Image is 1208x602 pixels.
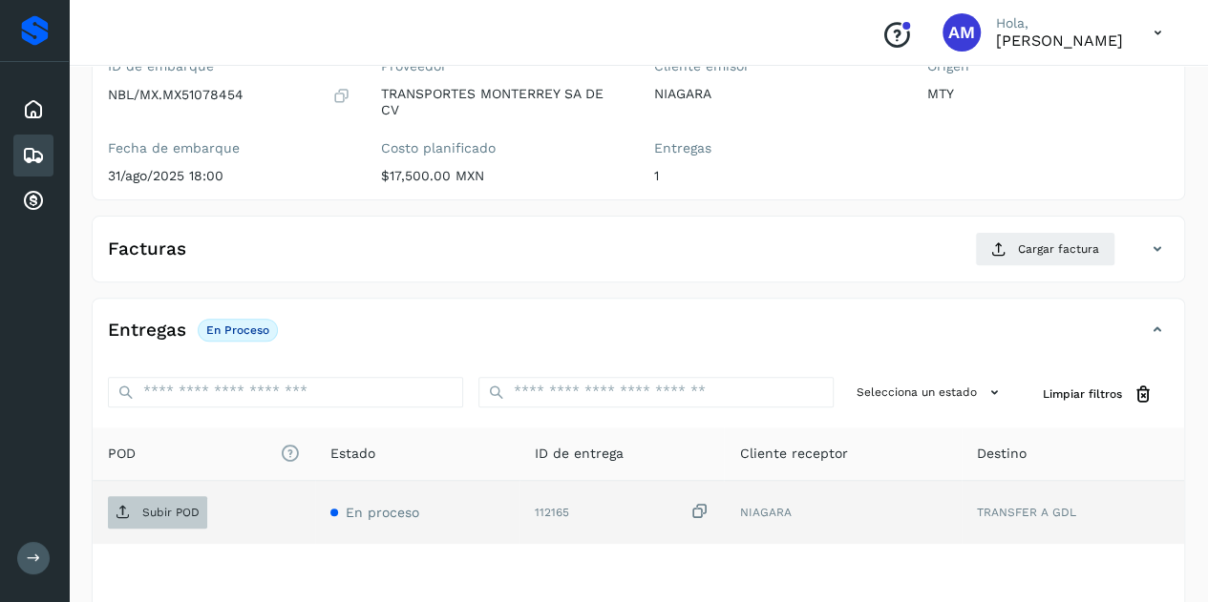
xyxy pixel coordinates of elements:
p: 1 [654,168,897,184]
span: POD [108,444,300,464]
p: TRANSPORTES MONTERREY SA DE CV [381,86,624,118]
h4: Facturas [108,239,186,260]
label: Entregas [654,140,897,156]
label: ID de embarque [108,58,350,74]
p: $17,500.00 MXN [381,168,624,184]
p: Subir POD [142,506,200,519]
span: Estado [330,444,375,464]
label: Cliente emisor [654,58,897,74]
p: MTY [926,86,1169,102]
label: Fecha de embarque [108,140,350,156]
p: 31/ago/2025 18:00 [108,168,350,184]
div: Cuentas por cobrar [13,180,53,222]
label: Origen [926,58,1169,74]
span: Cliente receptor [739,444,847,464]
button: Subir POD [108,496,207,529]
td: NIAGARA [724,481,961,544]
div: Embarques [13,135,53,176]
button: Selecciona un estado [849,377,1012,408]
p: En proceso [206,323,269,337]
span: Limpiar filtros [1043,385,1122,403]
div: EntregasEn proceso [93,314,1184,362]
p: Hola, [996,15,1123,31]
div: FacturasCargar factura [93,232,1184,281]
span: Destino [977,444,1027,464]
p: NIAGARA [654,86,897,102]
p: Angele Monserrat Manriquez Bisuett [996,31,1123,50]
span: En proceso [346,505,419,520]
p: NBL/MX.MX51078454 [108,87,244,103]
button: Cargar factura [975,232,1115,266]
td: TRANSFER A GDL [962,481,1184,544]
button: Limpiar filtros [1028,377,1169,412]
div: Inicio [13,89,53,131]
span: Cargar factura [1018,240,1099,258]
label: Proveedor [381,58,624,74]
div: 112165 [535,502,709,522]
label: Costo planificado [381,140,624,156]
span: ID de entrega [535,444,624,464]
h4: Entregas [108,320,186,342]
